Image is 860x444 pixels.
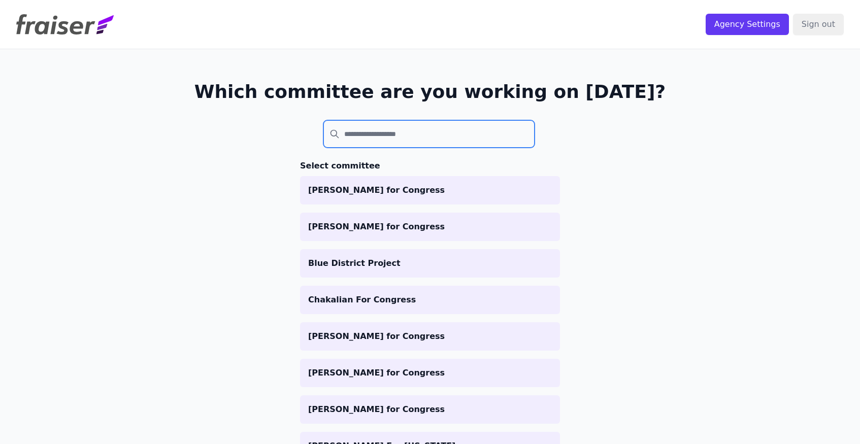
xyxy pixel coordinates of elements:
input: Agency Settings [706,14,789,35]
p: [PERSON_NAME] for Congress [308,403,552,416]
a: [PERSON_NAME] for Congress [300,359,560,387]
h3: Select committee [300,160,560,172]
p: Chakalian For Congress [308,294,552,306]
p: [PERSON_NAME] for Congress [308,367,552,379]
a: [PERSON_NAME] for Congress [300,395,560,424]
input: Sign out [793,14,844,35]
a: [PERSON_NAME] for Congress [300,213,560,241]
img: Fraiser Logo [16,14,114,35]
a: Blue District Project [300,249,560,278]
p: [PERSON_NAME] for Congress [308,184,552,196]
a: [PERSON_NAME] for Congress [300,176,560,204]
p: Blue District Project [308,257,552,269]
h1: Which committee are you working on [DATE]? [194,82,666,102]
a: Chakalian For Congress [300,286,560,314]
p: [PERSON_NAME] for Congress [308,330,552,343]
a: [PERSON_NAME] for Congress [300,322,560,351]
p: [PERSON_NAME] for Congress [308,221,552,233]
